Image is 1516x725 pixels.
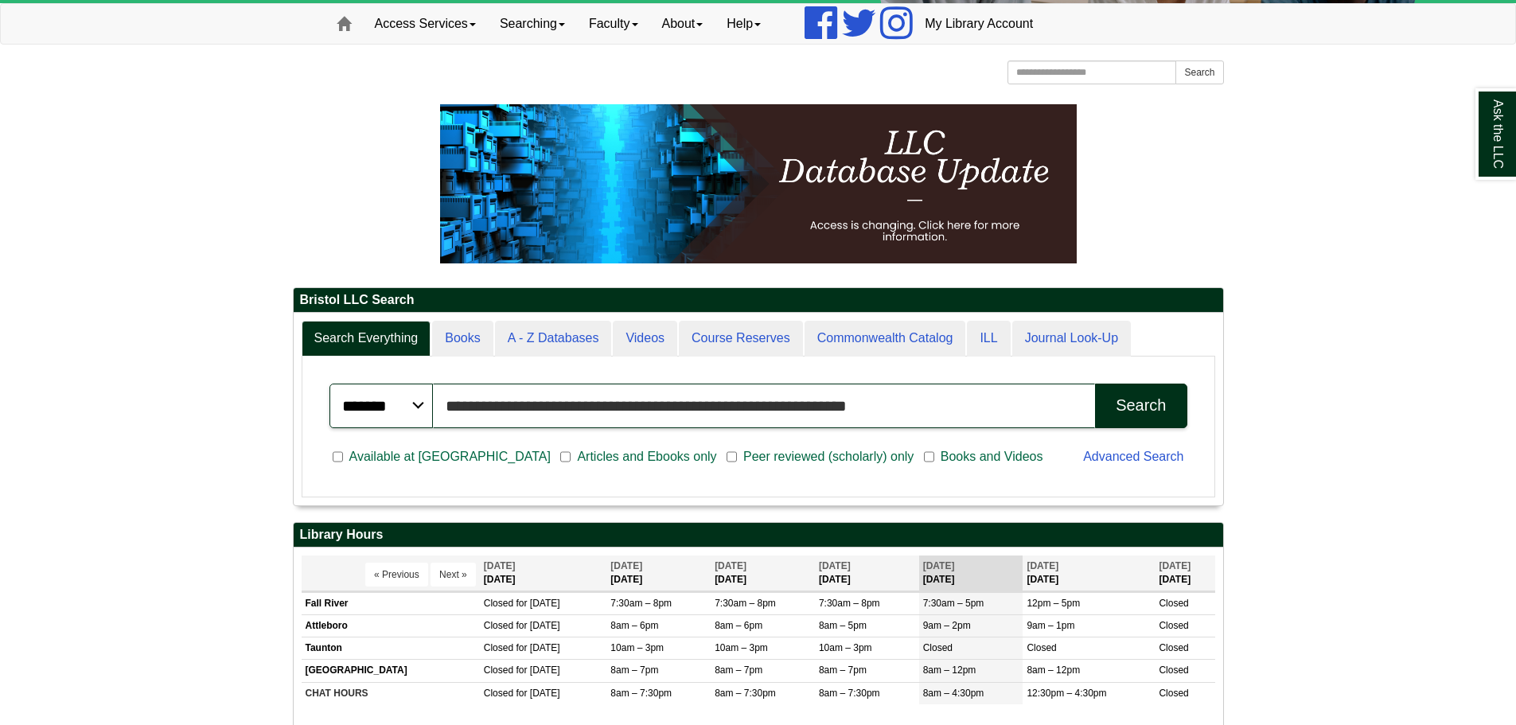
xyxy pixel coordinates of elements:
span: 8am – 12pm [923,665,976,676]
a: Access Services [363,4,488,44]
span: Closed [1027,642,1056,653]
th: [DATE] [1023,555,1155,591]
span: 9am – 2pm [923,620,971,631]
img: HTML tutorial [440,104,1077,263]
input: Peer reviewed (scholarly) only [727,450,737,464]
a: Books [432,321,493,357]
input: Articles and Ebooks only [560,450,571,464]
h2: Library Hours [294,523,1223,548]
span: 8am – 6pm [610,620,658,631]
a: Searching [488,4,577,44]
th: [DATE] [480,555,607,591]
a: A - Z Databases [495,321,612,357]
span: 7:30am – 8pm [819,598,880,609]
span: 8am – 5pm [819,620,867,631]
span: Closed [484,665,513,676]
span: for [DATE] [516,642,559,653]
span: [DATE] [1159,560,1191,571]
a: Course Reserves [679,321,803,357]
span: 12:30pm – 4:30pm [1027,688,1106,699]
span: for [DATE] [516,620,559,631]
span: 8am – 6pm [715,620,762,631]
span: Books and Videos [934,447,1050,466]
a: Search Everything [302,321,431,357]
span: Closed [484,688,513,699]
a: Help [715,4,773,44]
a: ILL [967,321,1010,357]
span: 8am – 7pm [610,665,658,676]
div: Search [1116,396,1166,415]
a: Faculty [577,4,650,44]
th: [DATE] [1155,555,1214,591]
a: About [650,4,715,44]
a: Journal Look-Up [1012,321,1131,357]
th: [DATE] [606,555,711,591]
span: [DATE] [1027,560,1058,571]
button: Next » [431,563,476,587]
span: Peer reviewed (scholarly) only [737,447,920,466]
span: 12pm – 5pm [1027,598,1080,609]
span: Closed [1159,688,1188,699]
span: Closed [484,598,513,609]
th: [DATE] [711,555,815,591]
span: 8am – 7:30pm [715,688,776,699]
span: 8am – 12pm [1027,665,1080,676]
button: « Previous [365,563,428,587]
span: 8am – 7pm [819,665,867,676]
a: Advanced Search [1083,450,1183,463]
span: Articles and Ebooks only [571,447,723,466]
span: Closed [484,642,513,653]
span: 10am – 3pm [819,642,872,653]
span: [DATE] [610,560,642,571]
span: 10am – 3pm [610,642,664,653]
span: Available at [GEOGRAPHIC_DATA] [343,447,557,466]
a: Commonwealth Catalog [805,321,966,357]
span: 10am – 3pm [715,642,768,653]
span: Closed [1159,665,1188,676]
span: 8am – 4:30pm [923,688,984,699]
a: My Library Account [913,4,1045,44]
input: Available at [GEOGRAPHIC_DATA] [333,450,343,464]
td: Attleboro [302,615,480,637]
span: Closed [1159,620,1188,631]
td: Taunton [302,637,480,660]
td: CHAT HOURS [302,682,480,704]
span: for [DATE] [516,598,559,609]
button: Search [1095,384,1187,428]
span: 7:30am – 8pm [610,598,672,609]
span: Closed [484,620,513,631]
a: Videos [613,321,677,357]
input: Books and Videos [924,450,934,464]
span: 8am – 7:30pm [819,688,880,699]
th: [DATE] [919,555,1023,591]
th: [DATE] [815,555,919,591]
button: Search [1175,60,1223,84]
span: [DATE] [484,560,516,571]
span: Closed [923,642,953,653]
span: [DATE] [923,560,955,571]
span: 8am – 7:30pm [610,688,672,699]
span: Closed [1159,642,1188,653]
td: Fall River [302,592,480,614]
span: 7:30am – 5pm [923,598,984,609]
span: Closed [1159,598,1188,609]
span: 8am – 7pm [715,665,762,676]
span: 7:30am – 8pm [715,598,776,609]
span: [DATE] [819,560,851,571]
span: [DATE] [715,560,746,571]
span: for [DATE] [516,688,559,699]
span: for [DATE] [516,665,559,676]
td: [GEOGRAPHIC_DATA] [302,660,480,682]
h2: Bristol LLC Search [294,288,1223,313]
span: 9am – 1pm [1027,620,1074,631]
